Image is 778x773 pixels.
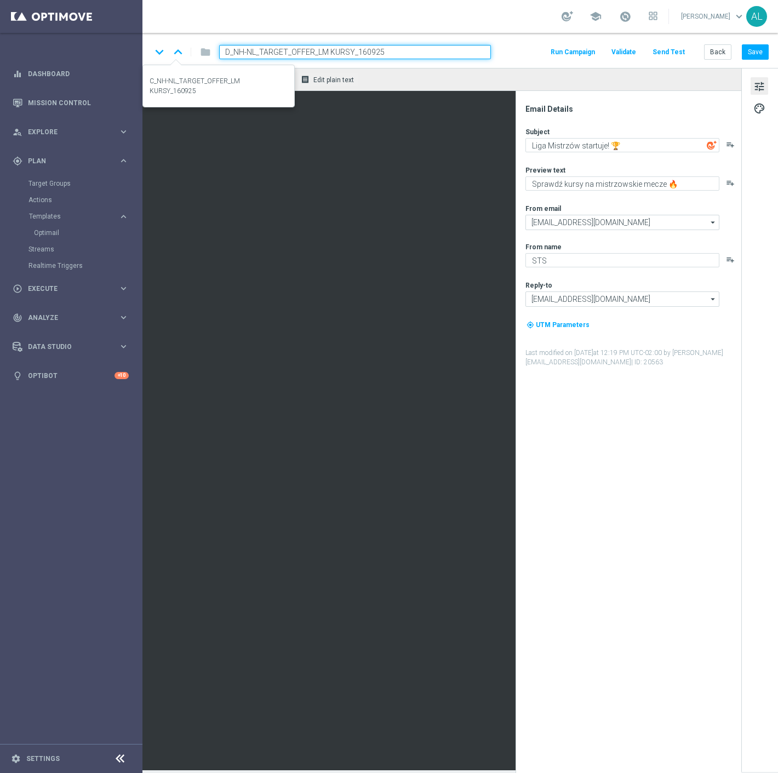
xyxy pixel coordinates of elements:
i: lightbulb [13,371,22,381]
label: Reply-to [525,281,552,290]
i: arrow_drop_down [708,215,719,230]
div: Plan [13,156,118,166]
i: keyboard_arrow_right [118,156,129,166]
span: Edit plain text [313,76,354,84]
div: Mission Control [13,88,129,117]
span: Execute [28,285,118,292]
button: receipt Edit plain text [298,72,359,87]
i: equalizer [13,69,22,79]
a: Settings [26,755,60,762]
span: Analyze [28,314,118,321]
i: keyboard_arrow_right [118,341,129,352]
i: settings [11,754,21,764]
span: Validate [611,48,636,56]
span: Explore [28,129,118,135]
button: code Convert to HTML [224,72,294,87]
button: playlist_add [726,255,735,264]
span: UTM Parameters [536,321,590,329]
img: optiGenie.svg [707,140,717,150]
i: arrow_drop_down [708,292,719,306]
label: Preview text [525,166,565,175]
span: school [590,10,602,22]
button: track_changes Analyze keyboard_arrow_right [12,313,129,322]
i: keyboard_arrow_right [118,283,129,294]
input: Enter a unique template name [219,45,491,59]
a: Optibot [28,361,115,390]
span: tune [753,79,765,94]
i: person_search [13,127,22,137]
i: track_changes [13,313,22,323]
label: From email [525,204,561,213]
span: Convert to HTML [239,76,289,84]
i: gps_fixed [13,156,22,166]
span: Plan [28,158,118,164]
button: Save [742,44,769,60]
button: playlist_add [726,179,735,187]
span: Preview [191,76,214,84]
i: keyboard_arrow_right [118,127,129,137]
div: Streams [28,241,141,257]
div: Analyze [13,313,118,323]
i: play_circle_outline [13,284,22,294]
button: gps_fixed Plan keyboard_arrow_right [12,157,129,165]
a: Mission Control [28,88,129,117]
a: Actions [28,196,114,204]
a: Dashboard [28,59,129,88]
div: Target Groups [28,175,141,192]
span: code [226,75,235,84]
input: Select [525,291,719,307]
button: Data Studio keyboard_arrow_right [12,342,129,351]
label: Last modified on [DATE] at 12:19 PM UTC-02:00 by [PERSON_NAME][EMAIL_ADDRESS][DOMAIN_NAME] [525,348,740,367]
div: Email Details [525,104,740,114]
button: remove_red_eye Preview [175,72,219,87]
span: Templates [29,213,107,220]
button: play_circle_outline Execute keyboard_arrow_right [12,284,129,293]
button: equalizer Dashboard [12,70,129,78]
button: person_search Explore keyboard_arrow_right [12,128,129,136]
div: Execute [13,284,118,294]
div: Data Studio [13,342,118,352]
button: my_location UTM Parameters [525,319,591,331]
button: Send Test [651,45,687,60]
span: Data Studio [28,343,118,350]
button: Validate [610,45,638,60]
div: +10 [115,372,129,379]
div: AL [746,6,767,27]
span: palette [753,101,765,116]
div: Optimail [34,225,141,241]
button: Templates keyboard_arrow_right [28,212,129,221]
button: playlist_add [726,140,735,149]
a: Optimail [34,228,114,237]
button: Mission Control [12,99,129,107]
a: [PERSON_NAME]keyboard_arrow_down [680,8,746,25]
button: Back [704,44,731,60]
div: Templates [29,213,118,220]
button: lightbulb Optibot +10 [12,371,129,380]
button: tune [751,77,768,95]
div: Dashboard [13,59,129,88]
a: Streams [28,245,114,254]
i: receipt [301,75,310,84]
label: From name [525,243,562,251]
button: Run Campaign [549,45,597,60]
i: my_location [527,321,534,329]
div: Actions [28,192,141,208]
i: keyboard_arrow_down [151,44,168,60]
div: Explore [13,127,118,137]
i: keyboard_arrow_up [170,44,186,60]
a: Target Groups [28,179,114,188]
i: keyboard_arrow_right [118,312,129,323]
i: keyboard_arrow_right [118,211,129,222]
